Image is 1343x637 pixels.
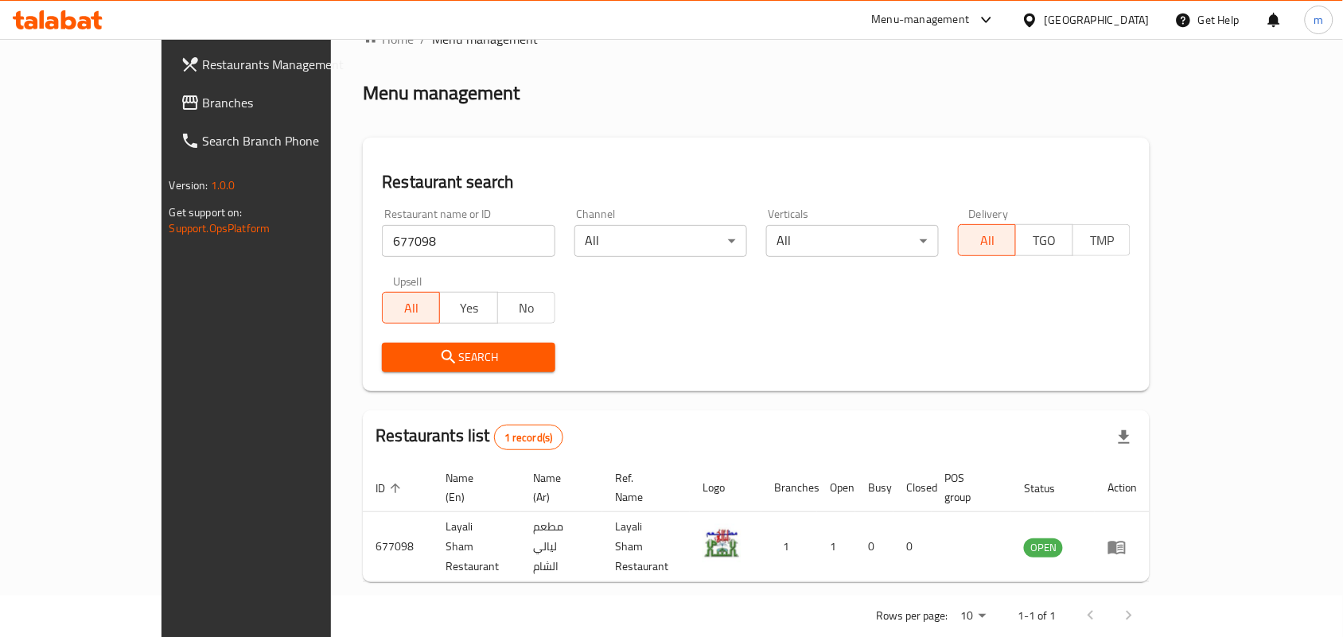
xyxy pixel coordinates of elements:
[1107,538,1137,557] div: Menu
[615,468,671,507] span: Ref. Name
[382,343,555,372] button: Search
[533,468,583,507] span: Name (Ar)
[761,512,817,582] td: 1
[363,29,414,49] a: Home
[169,202,243,223] span: Get support on:
[376,479,406,498] span: ID
[363,512,433,582] td: 677098
[446,297,491,320] span: Yes
[1045,11,1150,29] div: [GEOGRAPHIC_DATA]
[203,131,373,150] span: Search Branch Phone
[872,10,970,29] div: Menu-management
[446,468,501,507] span: Name (En)
[420,29,426,49] li: /
[363,80,520,106] h2: Menu management
[1024,479,1076,498] span: Status
[203,55,373,74] span: Restaurants Management
[1080,229,1124,252] span: TMP
[433,512,520,582] td: Layali Sham Restaurant
[494,425,563,450] div: Total records count
[363,464,1150,582] table: enhanced table
[1015,224,1073,256] button: TGO
[504,297,549,320] span: No
[602,512,690,582] td: Layali Sham Restaurant
[376,424,563,450] h2: Restaurants list
[1022,229,1067,252] span: TGO
[393,276,422,287] label: Upsell
[703,524,742,564] img: Layali Sham Restaurant
[520,512,602,582] td: مطعم ليالي الشام
[169,175,208,196] span: Version:
[690,464,761,512] th: Logo
[495,430,563,445] span: 1 record(s)
[168,45,386,84] a: Restaurants Management
[766,225,939,257] div: All
[211,175,236,196] span: 1.0.0
[382,170,1131,194] h2: Restaurant search
[969,208,1009,219] label: Delivery
[1105,418,1143,456] div: Export file
[893,464,932,512] th: Closed
[855,464,893,512] th: Busy
[954,604,992,628] div: Rows per page:
[497,292,555,324] button: No
[817,464,855,512] th: Open
[1018,606,1056,626] p: 1-1 of 1
[958,224,1016,256] button: All
[855,512,893,582] td: 0
[944,468,992,507] span: POS group
[817,512,855,582] td: 1
[1024,538,1063,557] div: OPEN
[876,606,948,626] p: Rows per page:
[168,84,386,122] a: Branches
[1095,464,1150,512] th: Action
[395,348,542,367] span: Search
[761,464,817,512] th: Branches
[1072,224,1131,256] button: TMP
[168,122,386,160] a: Search Branch Phone
[203,93,373,112] span: Branches
[389,297,434,320] span: All
[574,225,747,257] div: All
[169,218,271,239] a: Support.OpsPlatform
[965,229,1010,252] span: All
[439,292,497,324] button: Yes
[893,512,932,582] td: 0
[432,29,538,49] span: Menu management
[1314,11,1324,29] span: m
[1024,538,1063,557] span: OPEN
[382,292,440,324] button: All
[382,225,555,257] input: Search for restaurant name or ID..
